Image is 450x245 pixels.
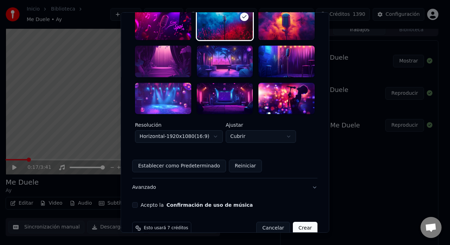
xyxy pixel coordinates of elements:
button: Avanzado [132,178,317,197]
button: Reiniciar [229,160,262,172]
button: Acepto la [167,203,253,207]
label: Acepto la [141,203,253,207]
label: Ajustar [226,122,296,127]
button: Cancelar [257,222,290,234]
span: Esto usará 7 créditos [144,225,188,231]
label: Resolución [135,122,223,127]
button: Establecer como Predeterminado [132,160,226,172]
button: Crear [293,222,317,234]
